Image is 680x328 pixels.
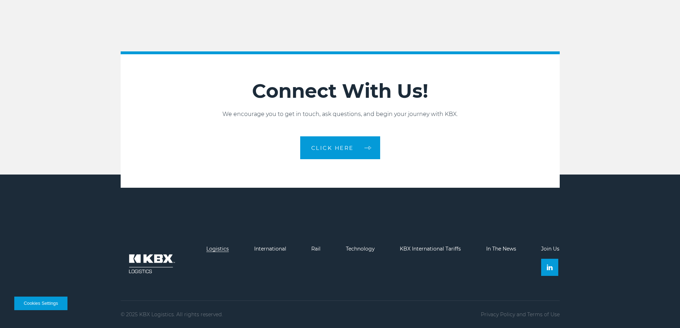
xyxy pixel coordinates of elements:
[300,136,380,159] a: CLICK HERE arrow arrow
[346,246,375,252] a: Technology
[481,311,515,318] a: Privacy Policy
[486,246,516,252] a: In The News
[400,246,461,252] a: KBX International Tariffs
[541,246,559,252] a: Join Us
[517,311,526,318] span: and
[121,312,223,317] p: © 2025 KBX Logistics. All rights reserved.
[527,311,560,318] a: Terms of Use
[121,110,560,118] p: We encourage you to get in touch, ask questions, and begin your journey with KBX.
[206,246,229,252] a: Logistics
[254,246,286,252] a: International
[311,145,354,151] span: CLICK HERE
[121,246,181,282] img: kbx logo
[14,297,67,310] button: Cookies Settings
[121,79,560,103] h2: Connect With Us!
[311,246,321,252] a: Rail
[547,264,553,270] img: Linkedin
